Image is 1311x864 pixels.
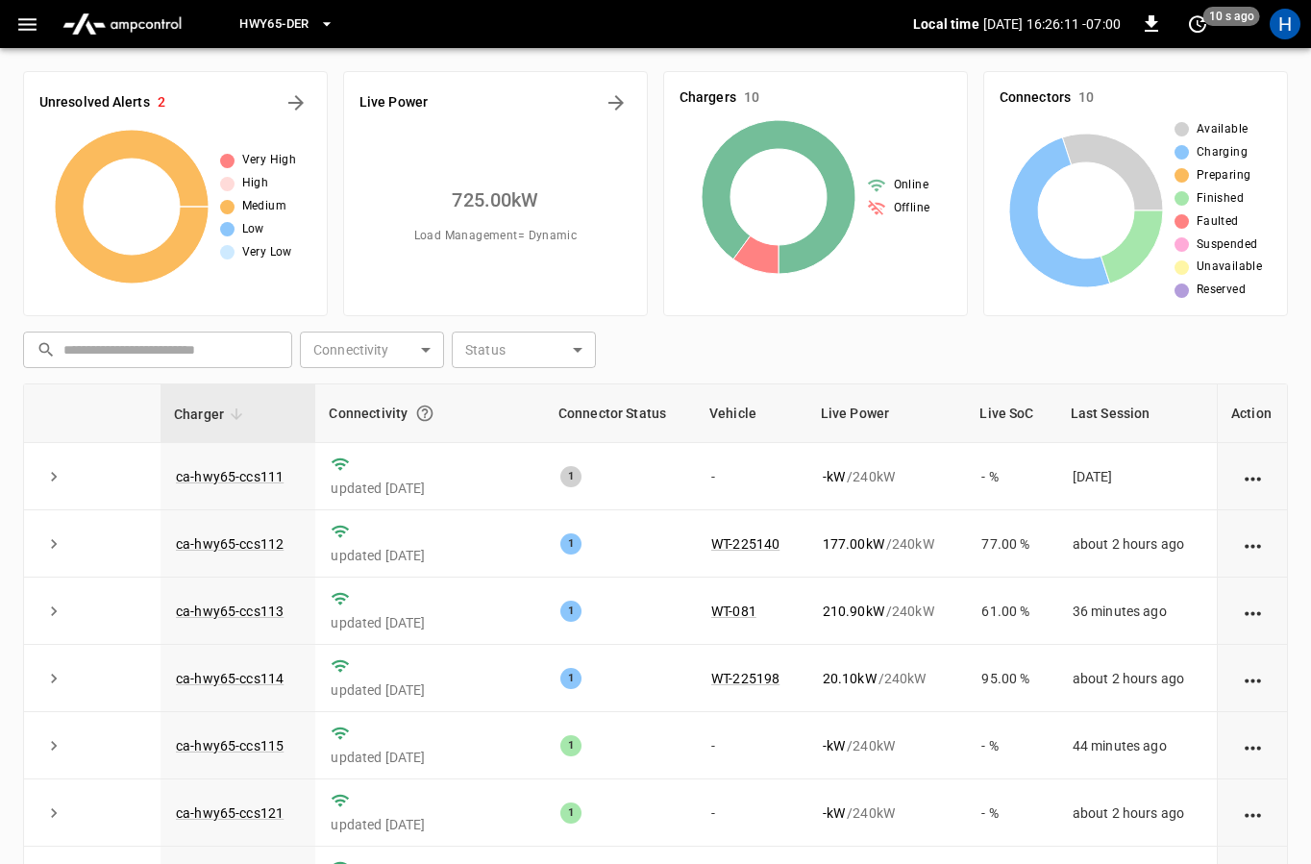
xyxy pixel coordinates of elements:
p: updated [DATE] [331,748,529,767]
p: 177.00 kW [823,534,884,554]
td: 44 minutes ago [1057,712,1217,779]
div: / 240 kW [823,602,952,621]
h6: 10 [1078,87,1094,109]
span: Available [1197,120,1249,139]
td: - % [966,779,1056,847]
div: action cell options [1241,467,1265,486]
button: expand row [39,731,68,760]
td: about 2 hours ago [1057,510,1217,578]
p: - kW [823,736,845,755]
span: Reserved [1197,281,1246,300]
span: 10 s ago [1203,7,1260,26]
h6: Chargers [680,87,736,109]
button: All Alerts [281,87,311,118]
p: - kW [823,803,845,823]
a: ca-hwy65-ccs115 [176,738,284,753]
p: 210.90 kW [823,602,884,621]
button: set refresh interval [1182,9,1213,39]
p: updated [DATE] [331,546,529,565]
th: Action [1217,384,1287,443]
th: Connector Status [545,384,696,443]
span: Low [242,220,264,239]
th: Vehicle [696,384,807,443]
td: - [696,712,807,779]
h6: 10 [744,87,759,109]
div: 1 [560,735,581,756]
td: [DATE] [1057,443,1217,510]
div: action cell options [1241,803,1265,823]
span: Finished [1197,189,1244,209]
td: - % [966,443,1056,510]
span: HWY65-DER [239,13,309,36]
div: 1 [560,668,581,689]
div: 1 [560,533,581,555]
span: Online [894,176,928,195]
td: - [696,443,807,510]
span: Unavailable [1197,258,1262,277]
th: Live Power [807,384,967,443]
h6: Connectors [1000,87,1071,109]
div: / 240 kW [823,534,952,554]
div: action cell options [1241,736,1265,755]
th: Last Session [1057,384,1217,443]
p: 20.10 kW [823,669,877,688]
p: updated [DATE] [331,815,529,834]
span: Very Low [242,243,292,262]
span: Very High [242,151,297,170]
button: HWY65-DER [232,6,341,43]
div: / 240 kW [823,467,952,486]
td: 77.00 % [966,510,1056,578]
td: 61.00 % [966,578,1056,645]
td: about 2 hours ago [1057,779,1217,847]
span: Charger [174,403,249,426]
div: / 240 kW [823,669,952,688]
button: expand row [39,664,68,693]
h6: Live Power [359,92,428,113]
img: ampcontrol.io logo [55,6,189,42]
a: ca-hwy65-ccs111 [176,469,284,484]
span: Charging [1197,143,1248,162]
div: Connectivity [329,396,531,431]
td: - % [966,712,1056,779]
button: Connection between the charger and our software. [408,396,442,431]
p: updated [DATE] [331,479,529,498]
button: expand row [39,462,68,491]
button: expand row [39,799,68,827]
span: Medium [242,197,286,216]
td: 36 minutes ago [1057,578,1217,645]
div: profile-icon [1270,9,1300,39]
td: - [696,779,807,847]
a: ca-hwy65-ccs112 [176,536,284,552]
button: expand row [39,530,68,558]
p: updated [DATE] [331,613,529,632]
h6: Unresolved Alerts [39,92,150,113]
div: 1 [560,466,581,487]
a: ca-hwy65-ccs113 [176,604,284,619]
div: action cell options [1241,669,1265,688]
span: Offline [894,199,930,218]
span: Preparing [1197,166,1251,185]
h6: 2 [158,92,165,113]
a: WT-225198 [711,671,779,686]
td: 95.00 % [966,645,1056,712]
p: [DATE] 16:26:11 -07:00 [983,14,1121,34]
div: / 240 kW [823,803,952,823]
div: action cell options [1241,534,1265,554]
p: - kW [823,467,845,486]
div: 1 [560,802,581,824]
a: ca-hwy65-ccs121 [176,805,284,821]
button: Energy Overview [601,87,631,118]
div: action cell options [1241,602,1265,621]
th: Live SoC [966,384,1056,443]
td: about 2 hours ago [1057,645,1217,712]
div: / 240 kW [823,736,952,755]
h6: 725.00 kW [452,185,538,215]
p: updated [DATE] [331,680,529,700]
a: WT-081 [711,604,756,619]
span: High [242,174,269,193]
span: Load Management = Dynamic [414,227,578,246]
a: WT-225140 [711,536,779,552]
span: Faulted [1197,212,1239,232]
a: ca-hwy65-ccs114 [176,671,284,686]
button: expand row [39,597,68,626]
